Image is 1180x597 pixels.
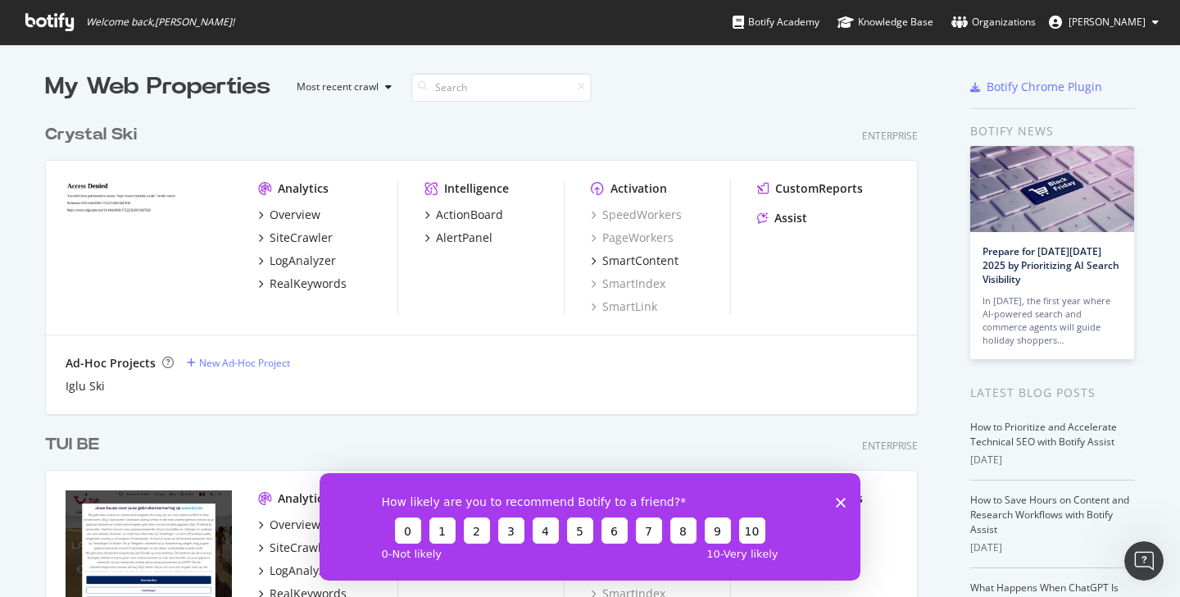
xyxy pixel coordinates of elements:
[45,123,137,147] div: Crystal Ski
[970,146,1134,232] img: Prepare for Black Friday 2025 by Prioritizing AI Search Visibility
[862,129,918,143] div: Enterprise
[970,493,1129,536] a: How to Save Hours on Content and Research Workflows with Botify Assist
[45,123,143,147] a: Crystal Ski
[1124,541,1164,581] iframe: Intercom live chat
[591,253,678,269] a: SmartContent
[1036,9,1172,35] button: [PERSON_NAME]
[270,517,320,533] div: Overview
[258,230,333,246] a: SiteCrawler
[278,180,329,197] div: Analytics
[436,230,492,246] div: AlertPanel
[199,356,290,370] div: New Ad-Hoc Project
[951,14,1036,30] div: Organizations
[733,14,819,30] div: Botify Academy
[187,356,290,370] a: New Ad-Hoc Project
[270,276,347,292] div: RealKeywords
[602,253,678,269] div: SmartContent
[983,294,1122,347] div: In [DATE], the first year where AI-powered search and commerce agents will guide holiday shoppers…
[1069,15,1146,29] span: Osman Khan
[757,180,863,197] a: CustomReports
[862,439,918,453] div: Enterprise
[284,74,398,100] button: Most recent crawl
[66,378,105,394] a: Iglu Ski
[591,276,665,292] a: SmartIndex
[270,207,320,223] div: Overview
[970,122,1135,140] div: Botify news
[411,73,592,102] input: Search
[270,540,333,556] div: SiteCrawler
[983,244,1119,286] a: Prepare for [DATE][DATE] 2025 by Prioritizing AI Search Visibility
[757,210,807,226] a: Assist
[591,230,674,246] a: PageWorkers
[278,490,329,507] div: Analytics
[258,276,347,292] a: RealKeywords
[258,253,336,269] a: LogAnalyzer
[970,453,1135,467] div: [DATE]
[66,180,232,313] img: crystalski.co.uk
[970,540,1135,555] div: [DATE]
[270,563,336,579] div: LogAnalyzer
[987,79,1102,95] div: Botify Chrome Plugin
[297,82,379,92] div: Most recent crawl
[444,180,509,197] div: Intelligence
[970,79,1102,95] a: Botify Chrome Plugin
[970,420,1117,449] a: How to Prioritize and Accelerate Technical SEO with Botify Assist
[270,253,336,269] div: LogAnalyzer
[591,207,682,223] a: SpeedWorkers
[258,540,333,556] a: SiteCrawler
[424,207,503,223] a: ActionBoard
[258,207,320,223] a: Overview
[610,180,667,197] div: Activation
[270,230,333,246] div: SiteCrawler
[45,71,270,103] div: My Web Properties
[436,207,503,223] div: ActionBoard
[320,473,860,581] iframe: Survey from Botify
[837,14,933,30] div: Knowledge Base
[86,16,234,29] span: Welcome back, [PERSON_NAME] !
[424,230,492,246] a: AlertPanel
[45,433,99,457] div: TUI BE
[775,180,863,197] div: CustomReports
[774,210,807,226] div: Assist
[258,563,336,579] a: LogAnalyzer
[45,433,106,457] a: TUI BE
[591,298,657,315] a: SmartLink
[258,517,320,533] a: Overview
[66,355,156,371] div: Ad-Hoc Projects
[970,384,1135,402] div: Latest Blog Posts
